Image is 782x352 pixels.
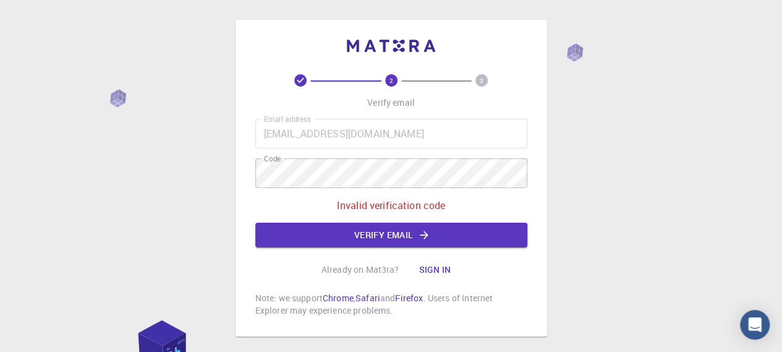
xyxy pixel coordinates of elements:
text: 2 [389,76,393,85]
p: Already on Mat3ra? [321,264,399,276]
label: Code [264,153,281,164]
a: Safari [355,292,380,304]
text: 3 [480,76,483,85]
div: Open Intercom Messenger [740,310,770,340]
p: Verify email [367,97,415,109]
a: Firefox [395,292,423,304]
button: Sign in [409,257,461,282]
a: Chrome [323,292,354,304]
button: Verify email [255,223,527,247]
label: Email address [264,114,311,124]
p: Invalid verification code [337,198,446,213]
p: Note: we support , and . Users of Internet Explorer may experience problems. [255,292,527,317]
